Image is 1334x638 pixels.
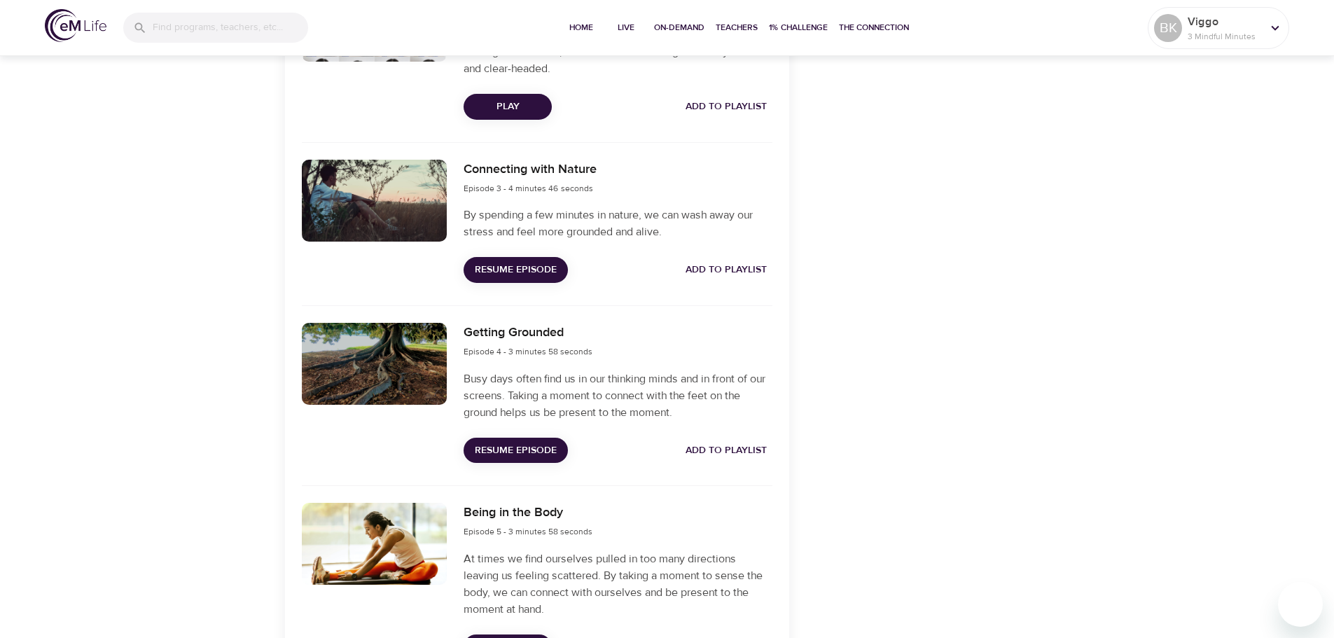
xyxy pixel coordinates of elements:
button: Add to Playlist [680,94,772,120]
p: By spending a few minutes in nature, we can wash away our stress and feel more grounded and alive. [464,207,772,240]
button: Resume Episode [464,257,568,283]
button: Play [464,94,552,120]
span: Home [564,20,598,35]
p: 3 Mindful Minutes [1188,30,1262,43]
div: BK [1154,14,1182,42]
p: Busy days often find us in our thinking minds and in front of our screens. Taking a moment to con... [464,370,772,421]
img: logo [45,9,106,42]
span: Add to Playlist [686,442,767,459]
button: Add to Playlist [680,438,772,464]
span: Play [475,98,541,116]
span: The Connection [839,20,909,35]
span: 1% Challenge [769,20,828,35]
h6: Getting Grounded [464,323,592,343]
input: Find programs, teachers, etc... [153,13,308,43]
span: On-Demand [654,20,704,35]
p: Viggo [1188,13,1262,30]
span: Teachers [716,20,758,35]
h6: Being in the Body [464,503,592,523]
iframe: Button to launch messaging window [1278,582,1323,627]
span: Episode 4 - 3 minutes 58 seconds [464,346,592,357]
span: Episode 3 - 4 minutes 46 seconds [464,183,593,194]
span: Live [609,20,643,35]
span: Add to Playlist [686,98,767,116]
h6: Connecting with Nature [464,160,597,180]
button: Add to Playlist [680,257,772,283]
span: Resume Episode [475,261,557,279]
p: At times we find ourselves pulled in too many directions leaving us feeling scattered. By taking ... [464,550,772,618]
button: Resume Episode [464,438,568,464]
span: Resume Episode [475,442,557,459]
span: Episode 5 - 3 minutes 58 seconds [464,526,592,537]
span: Add to Playlist [686,261,767,279]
